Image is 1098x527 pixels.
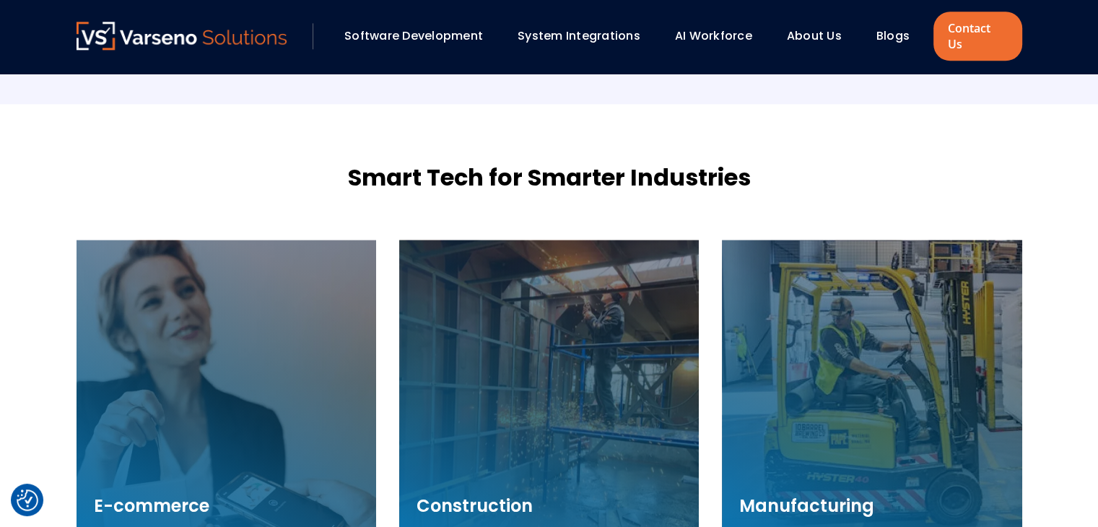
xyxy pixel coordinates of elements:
[77,22,287,50] img: Varseno Solutions – Product Engineering & IT Services
[348,162,751,193] h2: Smart Tech for Smarter Industries
[876,27,910,44] a: Blogs
[337,24,503,48] div: Software Development
[675,27,752,44] a: AI Workforce
[933,12,1021,61] a: Contact Us
[668,24,772,48] div: AI Workforce
[869,24,930,48] div: Blogs
[417,493,681,519] h3: Construction
[94,493,359,519] h3: E-commerce
[510,24,661,48] div: System Integrations
[787,27,842,44] a: About Us
[739,493,1004,519] h3: Manufacturing
[77,22,287,51] a: Varseno Solutions – Product Engineering & IT Services
[344,27,483,44] a: Software Development
[780,24,862,48] div: About Us
[518,27,640,44] a: System Integrations
[17,489,38,511] button: Cookie Settings
[17,489,38,511] img: Revisit consent button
